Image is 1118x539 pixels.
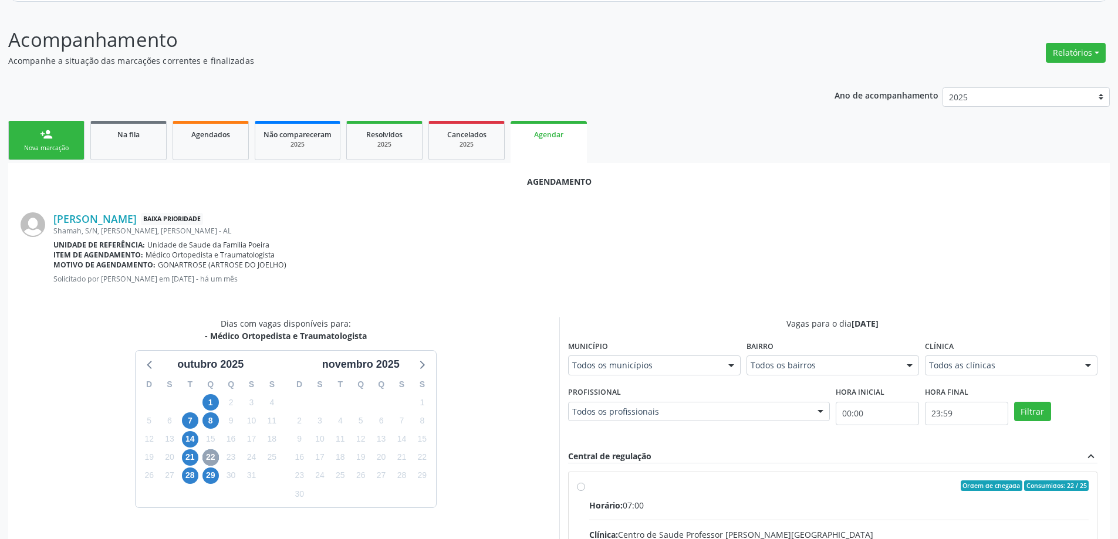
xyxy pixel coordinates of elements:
div: Vagas para o dia [568,317,1098,330]
span: domingo, 19 de outubro de 2025 [141,449,157,466]
span: quarta-feira, 8 de outubro de 2025 [202,412,219,429]
span: sábado, 11 de outubro de 2025 [264,412,280,429]
span: domingo, 2 de novembro de 2025 [291,412,308,429]
span: Resolvidos [366,130,403,140]
b: Unidade de referência: [53,240,145,250]
span: quinta-feira, 27 de novembro de 2025 [373,467,390,484]
div: 2025 [355,140,414,149]
span: quarta-feira, 5 de novembro de 2025 [353,412,369,429]
div: - Médico Ortopedista e Traumatologista [205,330,367,342]
span: quarta-feira, 19 de novembro de 2025 [353,449,369,466]
span: quinta-feira, 16 de outubro de 2025 [223,431,239,448]
a: [PERSON_NAME] [53,212,137,225]
span: sexta-feira, 31 de outubro de 2025 [243,467,259,484]
span: Agendar [534,130,563,140]
span: sábado, 29 de novembro de 2025 [414,467,430,484]
div: person_add [40,128,53,141]
span: segunda-feira, 10 de novembro de 2025 [312,431,328,448]
span: quarta-feira, 1 de outubro de 2025 [202,394,219,411]
span: sexta-feira, 14 de novembro de 2025 [393,431,410,448]
div: Agendamento [21,175,1097,188]
span: domingo, 16 de novembro de 2025 [291,449,308,466]
span: Cancelados [447,130,487,140]
img: img [21,212,45,237]
span: sábado, 15 de novembro de 2025 [414,431,430,448]
div: T [180,375,200,394]
button: Filtrar [1014,402,1051,422]
div: S [412,375,433,394]
div: Q [350,375,371,394]
span: quarta-feira, 12 de novembro de 2025 [353,431,369,448]
span: quinta-feira, 23 de outubro de 2025 [223,449,239,466]
span: quinta-feira, 13 de novembro de 2025 [373,431,390,448]
div: Q [371,375,391,394]
div: D [289,375,310,394]
span: quarta-feira, 15 de outubro de 2025 [202,431,219,448]
span: Não compareceram [264,130,332,140]
span: segunda-feira, 17 de novembro de 2025 [312,449,328,466]
label: Município [568,338,608,356]
input: Selecione o horário [836,402,919,425]
label: Hora inicial [836,384,884,402]
span: terça-feira, 11 de novembro de 2025 [332,431,349,448]
label: Hora final [925,384,968,402]
p: Ano de acompanhamento [835,87,938,102]
span: Todos os bairros [751,360,895,371]
span: Todos as clínicas [929,360,1073,371]
span: sexta-feira, 24 de outubro de 2025 [243,449,259,466]
span: quinta-feira, 9 de outubro de 2025 [223,412,239,429]
span: segunda-feira, 6 de outubro de 2025 [161,412,178,429]
p: Acompanhamento [8,25,779,55]
span: sexta-feira, 10 de outubro de 2025 [243,412,259,429]
span: terça-feira, 21 de outubro de 2025 [182,449,198,466]
div: Dias com vagas disponíveis para: [205,317,367,342]
span: terça-feira, 7 de outubro de 2025 [182,412,198,429]
span: segunda-feira, 13 de outubro de 2025 [161,431,178,448]
i: expand_less [1085,450,1097,463]
span: domingo, 12 de outubro de 2025 [141,431,157,448]
span: terça-feira, 4 de novembro de 2025 [332,412,349,429]
div: S [241,375,262,394]
span: Todos os profissionais [572,406,806,418]
span: sábado, 22 de novembro de 2025 [414,449,430,466]
div: S [160,375,180,394]
div: S [310,375,330,394]
p: Solicitado por [PERSON_NAME] em [DATE] - há um mês [53,274,1097,284]
div: outubro 2025 [173,357,248,372]
span: sábado, 1 de novembro de 2025 [414,394,430,411]
span: Unidade de Saude da Familia Poeira [147,240,269,250]
div: Q [200,375,221,394]
span: Ordem de chegada [961,480,1022,491]
span: terça-feira, 14 de outubro de 2025 [182,431,198,448]
span: Médico Ortopedista e Traumatologista [146,250,275,260]
span: sexta-feira, 7 de novembro de 2025 [393,412,410,429]
div: Nova marcação [17,144,76,152]
span: segunda-feira, 20 de outubro de 2025 [161,449,178,466]
div: 2025 [437,140,496,149]
button: Relatórios [1046,43,1106,63]
span: [DATE] [852,318,879,329]
span: sexta-feira, 17 de outubro de 2025 [243,431,259,448]
span: Baixa Prioridade [141,213,203,225]
span: domingo, 5 de outubro de 2025 [141,412,157,429]
span: sexta-feira, 3 de outubro de 2025 [243,394,259,411]
span: sábado, 4 de outubro de 2025 [264,394,280,411]
b: Item de agendamento: [53,250,143,260]
label: Profissional [568,384,621,402]
span: quarta-feira, 29 de outubro de 2025 [202,467,219,484]
span: domingo, 23 de novembro de 2025 [291,467,308,484]
span: Agendados [191,130,230,140]
span: domingo, 26 de outubro de 2025 [141,467,157,484]
input: Selecione o horário [925,402,1008,425]
span: sábado, 25 de outubro de 2025 [264,449,280,466]
span: Horário: [589,500,623,511]
div: Shamah, S/N, [PERSON_NAME], [PERSON_NAME] - AL [53,226,1097,236]
div: Q [221,375,241,394]
div: S [262,375,282,394]
span: sábado, 8 de novembro de 2025 [414,412,430,429]
p: Acompanhe a situação das marcações correntes e finalizadas [8,55,779,67]
div: D [139,375,160,394]
span: sexta-feira, 21 de novembro de 2025 [393,449,410,466]
span: Consumidos: 22 / 25 [1024,480,1089,491]
span: sexta-feira, 28 de novembro de 2025 [393,467,410,484]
